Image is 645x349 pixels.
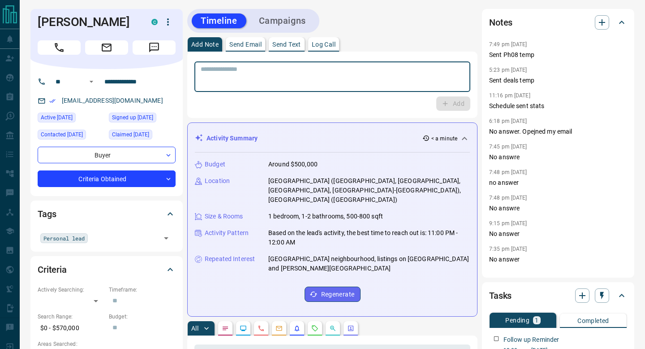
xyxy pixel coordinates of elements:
p: No answre [489,204,627,213]
div: Fri Feb 02 2024 [109,113,176,125]
p: 11:16 pm [DATE] [489,92,530,99]
p: 5:31 pm [DATE] [489,271,527,278]
div: Notes [489,12,627,33]
p: [GEOGRAPHIC_DATA] neighbourhood, listings on [GEOGRAPHIC_DATA] and [PERSON_NAME][GEOGRAPHIC_DATA] [268,254,470,273]
p: Schedule sent stats [489,101,627,111]
svg: Emails [275,325,283,332]
p: No answer [489,255,627,264]
p: Size & Rooms [205,212,243,221]
p: No answer [489,229,627,239]
p: Follow up Reminder [503,335,559,345]
p: 7:45 pm [DATE] [489,144,527,150]
p: 7:35 pm [DATE] [489,246,527,252]
p: Pending [505,317,529,323]
p: 1 bedroom, 1-2 bathrooms, 500-800 sqft [268,212,383,221]
p: Timeframe: [109,286,176,294]
div: Fri Feb 02 2024 [109,130,176,142]
p: Around $500,000 [268,160,318,169]
span: Contacted [DATE] [41,130,83,139]
svg: Requests [311,325,318,332]
p: [GEOGRAPHIC_DATA] ([GEOGRAPHIC_DATA], [GEOGRAPHIC_DATA], [GEOGRAPHIC_DATA], [GEOGRAPHIC_DATA]-[GE... [268,176,470,205]
div: Wed Oct 23 2024 [38,130,104,142]
button: Open [160,232,172,244]
h2: Tags [38,207,56,221]
button: Regenerate [305,287,361,302]
button: Timeline [192,13,246,28]
svg: Calls [258,325,265,332]
p: No answre [489,153,627,162]
p: Send Text [272,41,301,48]
p: no answer [489,178,627,188]
span: Email [85,40,128,55]
p: No answer. Opejned my email [489,127,627,136]
svg: Opportunities [329,325,336,332]
span: Personal lead [43,234,85,243]
p: All [191,325,198,332]
a: [EMAIL_ADDRESS][DOMAIN_NAME] [62,97,163,104]
div: Activity Summary< a minute [195,130,470,147]
p: Search Range: [38,313,104,321]
p: Areas Searched: [38,340,176,348]
p: $0 - $570,000 [38,321,104,336]
svg: Listing Alerts [293,325,301,332]
p: 5:23 pm [DATE] [489,67,527,73]
span: Call [38,40,81,55]
svg: Agent Actions [347,325,354,332]
h2: Tasks [489,288,512,303]
h1: [PERSON_NAME] [38,15,138,29]
div: Wed Aug 13 2025 [38,113,104,125]
p: Log Call [312,41,335,48]
p: Based on the lead's activity, the best time to reach out is: 11:00 PM - 12:00 AM [268,228,470,247]
div: Tags [38,203,176,225]
p: Completed [577,318,609,324]
h2: Notes [489,15,512,30]
button: Open [86,76,97,87]
p: Budget [205,160,225,169]
p: Repeated Interest [205,254,255,264]
div: Tasks [489,285,627,306]
p: Send Email [229,41,262,48]
span: Claimed [DATE] [112,130,149,139]
p: Activity Pattern [205,228,249,238]
p: Actively Searching: [38,286,104,294]
p: < a minute [431,135,457,143]
p: Sent deals temp [489,76,627,85]
div: Criteria [38,259,176,280]
p: 7:49 pm [DATE] [489,41,527,48]
p: Activity Summary [206,134,258,143]
div: Criteria Obtained [38,170,176,187]
div: Buyer [38,147,176,163]
p: Add Note [191,41,219,48]
svg: Notes [222,325,229,332]
p: 1 [535,317,538,323]
p: Budget: [109,313,176,321]
button: Campaigns [250,13,315,28]
svg: Email Verified [49,98,56,104]
p: Location [205,176,230,186]
svg: Lead Browsing Activity [240,325,247,332]
span: Active [DATE] [41,113,73,122]
span: Signed up [DATE] [112,113,153,122]
p: 9:15 pm [DATE] [489,220,527,227]
p: 6:18 pm [DATE] [489,118,527,124]
p: Sent Ph08 temp [489,50,627,60]
p: 7:48 pm [DATE] [489,169,527,175]
span: Message [133,40,176,55]
p: 7:48 pm [DATE] [489,195,527,201]
h2: Criteria [38,262,67,277]
div: condos.ca [151,19,158,25]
